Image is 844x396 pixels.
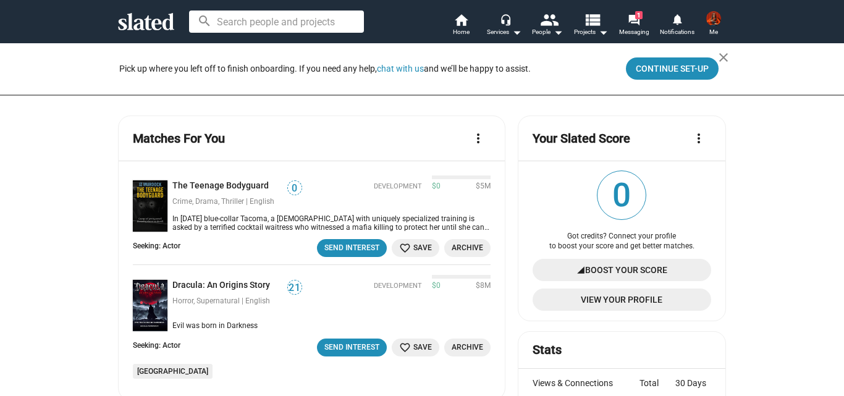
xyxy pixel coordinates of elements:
[509,25,524,40] mat-icon: arrow_drop_down
[533,130,630,147] mat-card-title: Your Slated Score
[533,259,711,281] a: Boost Your Score
[119,63,531,75] div: Pick up where you left off to finish onboarding. If you need any help, and we’ll be happy to assist.
[392,339,439,356] button: Save
[471,131,486,146] mat-icon: more_vert
[432,281,441,291] span: $0
[542,289,701,311] span: View Your Profile
[471,182,491,192] span: $5M
[483,12,526,40] button: Services
[172,197,302,207] div: Crime, Drama, Thriller | English
[317,239,387,257] button: Send Interest
[656,12,699,40] a: Notifications
[612,12,656,40] a: 1Messaging
[532,25,563,40] div: People
[487,25,521,40] div: Services
[699,9,728,41] button: Kate WinterMe
[583,11,601,28] mat-icon: view_list
[706,11,721,26] img: Kate Winter
[660,25,694,40] span: Notifications
[288,182,302,195] span: 0
[500,14,511,25] mat-icon: headset_mic
[432,182,441,192] span: $0
[377,64,424,74] button: chat with us
[540,11,558,28] mat-icon: people
[399,242,432,255] span: Save
[569,12,612,40] button: Projects
[626,57,719,80] button: Continue Set-up
[628,14,639,25] mat-icon: forum
[526,12,569,40] button: People
[172,180,274,192] a: The Teenage Bodyguard
[324,341,379,354] div: Send Interest
[189,11,364,33] input: Search people and projects
[533,232,711,251] div: Got credits? Connect your profile to boost your score and get better matches.
[317,339,387,356] button: Send Interest
[551,25,565,40] mat-icon: arrow_drop_down
[172,280,275,292] a: Dracula: An Origins Story
[454,12,468,27] mat-icon: home
[716,50,731,65] mat-icon: close
[133,180,167,232] img: The Teenage Bodyguard
[399,342,411,353] mat-icon: favorite_border
[639,378,675,388] div: Total
[133,364,213,379] li: [GEOGRAPHIC_DATA]
[399,242,411,254] mat-icon: favorite_border
[635,11,643,19] span: 1
[374,182,422,192] span: Development
[574,25,608,40] span: Projects
[533,342,562,358] mat-card-title: Stats
[452,341,483,354] span: Archive
[167,214,491,232] div: In 1974 blue-collar Tacoma, a 17-year-old with uniquely specialized training is asked by a terrif...
[596,25,610,40] mat-icon: arrow_drop_down
[691,131,706,146] mat-icon: more_vert
[399,341,432,354] span: Save
[576,259,585,281] mat-icon: signal_cellular_4_bar
[172,297,302,306] div: Horror, Supernatural | English
[133,130,225,147] mat-card-title: Matches For You
[597,171,646,219] span: 0
[439,12,483,40] a: Home
[133,242,180,251] div: Seeking: Actor
[374,282,422,291] span: Development
[133,341,180,351] div: Seeking: Actor
[453,25,470,40] span: Home
[533,378,640,388] div: Views & Connections
[533,289,711,311] a: View Your Profile
[167,321,491,331] div: Evil was born in Darkness
[636,57,709,80] span: Continue Set-up
[671,13,683,25] mat-icon: notifications
[452,242,483,255] span: Archive
[392,239,439,257] button: Save
[444,239,491,257] button: Archive
[619,25,649,40] span: Messaging
[585,259,667,281] span: Boost Your Score
[675,378,711,388] div: 30 Days
[709,25,718,40] span: Me
[471,281,491,291] span: $8M
[444,339,491,356] button: Archive
[324,242,379,255] div: Send Interest
[133,280,167,331] img: Dracula: An Origins Story
[288,282,302,294] span: 21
